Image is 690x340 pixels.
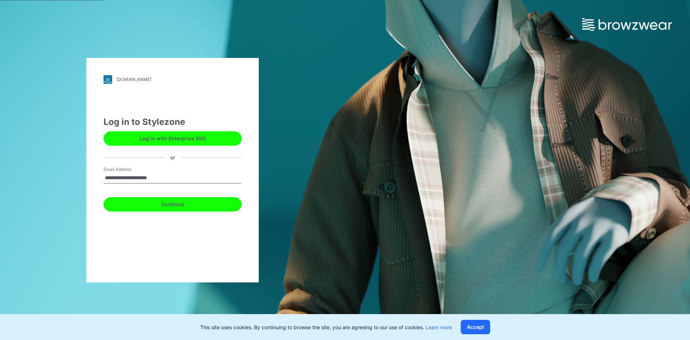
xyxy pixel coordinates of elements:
[103,131,241,146] button: Log in with Enterprise SSO
[103,75,241,84] a: [DOMAIN_NAME]
[103,166,154,173] label: Email Address
[103,115,241,128] div: Log in to Stylezone
[425,324,452,330] a: Learn more
[200,323,452,331] p: This site uses cookies. By continuing to browse the site, you are agreeing to our use of cookies.
[461,320,490,334] button: Accept
[103,75,112,84] img: stylezone-logo.562084cfcfab977791bfbf7441f1a819.svg
[582,18,672,31] img: browzwear-logo.e42bd6dac1945053ebaf764b6aa21510.svg
[103,197,241,212] button: Continue
[165,154,181,161] div: or
[116,77,151,82] div: [DOMAIN_NAME]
